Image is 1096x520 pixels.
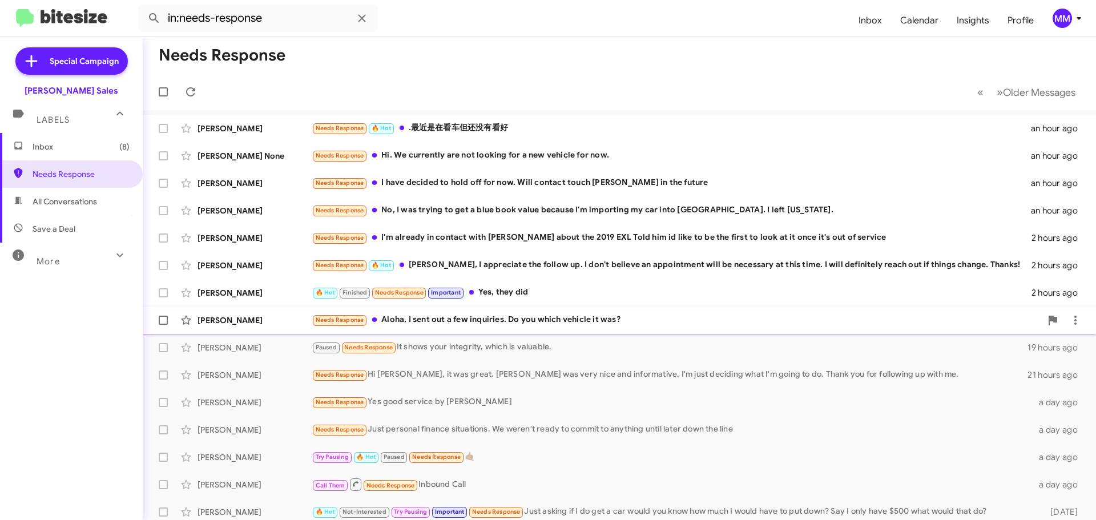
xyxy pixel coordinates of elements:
div: I have decided to hold off for now. Will contact touch [PERSON_NAME] in the future [312,176,1031,190]
div: [PERSON_NAME] [198,287,312,299]
span: Save a Deal [33,223,75,235]
span: « [977,85,984,99]
div: Yes, they did [312,286,1031,299]
div: [PERSON_NAME] [198,479,312,490]
div: No, I was trying to get a blue book value because I'm importing my car into [GEOGRAPHIC_DATA]. I ... [312,204,1031,217]
div: Hi. We currently are not looking for a new vehicle for now. [312,149,1031,162]
span: Needs Response [316,261,364,269]
div: an hour ago [1031,178,1087,189]
div: Just personal finance situations. We weren't ready to commit to anything until later down the line [312,423,1032,436]
span: Needs Response [344,344,393,351]
div: [PERSON_NAME] [198,452,312,463]
a: Insights [948,4,998,37]
div: [PERSON_NAME], I appreciate the follow up. I don't believe an appointment will be necessary at th... [312,259,1031,272]
span: Needs Response [472,508,521,515]
div: 2 hours ago [1031,260,1087,271]
span: Needs Response [316,207,364,214]
span: Important [431,289,461,296]
span: » [997,85,1003,99]
div: an hour ago [1031,150,1087,162]
div: [PERSON_NAME] [198,424,312,436]
span: Needs Response [316,371,364,378]
div: Aloha, I sent out a few inquiries. Do you which vehicle it was? [312,313,1041,326]
div: [PERSON_NAME] [198,315,312,326]
div: [DATE] [1032,506,1087,518]
div: an hour ago [1031,205,1087,216]
span: Needs Response [412,453,461,461]
div: [PERSON_NAME] [198,123,312,134]
div: [PERSON_NAME] [198,342,312,353]
span: Needs Response [316,234,364,241]
span: Needs Response [366,482,415,489]
span: 🔥 Hot [372,124,391,132]
div: 2 hours ago [1031,287,1087,299]
span: More [37,256,60,267]
a: Profile [998,4,1043,37]
div: 21 hours ago [1027,369,1087,381]
a: Calendar [891,4,948,37]
div: [PERSON_NAME] [198,506,312,518]
span: Needs Response [316,179,364,187]
span: 🔥 Hot [372,261,391,269]
div: Yes good service by [PERSON_NAME] [312,396,1032,409]
nav: Page navigation example [971,80,1082,104]
div: [PERSON_NAME] [198,205,312,216]
span: Try Pausing [394,508,427,515]
span: Important [435,508,465,515]
div: 2 hours ago [1031,232,1087,244]
div: It shows your integrity, which is valuable. [312,341,1027,354]
div: a day ago [1032,479,1087,490]
div: [PERSON_NAME] None [198,150,312,162]
span: Try Pausing [316,453,349,461]
span: Inbox [33,141,130,152]
div: I'm already in contact with [PERSON_NAME] about the 2019 EXL Told him id like to be the first to ... [312,231,1031,244]
div: .最近是在看车但还没有看好 [312,122,1031,135]
div: 19 hours ago [1027,342,1087,353]
button: Previous [970,80,990,104]
div: [PERSON_NAME] [198,369,312,381]
div: an hour ago [1031,123,1087,134]
span: Needs Response [375,289,424,296]
span: Needs Response [316,316,364,324]
button: MM [1043,9,1083,28]
span: Older Messages [1003,86,1075,99]
span: Paused [384,453,405,461]
span: Paused [316,344,337,351]
span: Needs Response [316,426,364,433]
div: [PERSON_NAME] [198,260,312,271]
span: Labels [37,115,70,125]
span: 🔥 Hot [316,289,335,296]
div: [PERSON_NAME] Sales [25,85,118,96]
div: MM [1053,9,1072,28]
a: Special Campaign [15,47,128,75]
h1: Needs Response [159,46,285,65]
div: 🤙🏽 [312,450,1032,463]
div: Hi [PERSON_NAME], it was great. [PERSON_NAME] was very nice and informative. I'm just deciding wh... [312,368,1027,381]
span: (8) [119,141,130,152]
span: Needs Response [316,124,364,132]
div: a day ago [1032,397,1087,408]
span: Call Them [316,482,345,489]
div: Inbound Call [312,477,1032,491]
button: Next [990,80,1082,104]
span: Finished [342,289,368,296]
span: 🔥 Hot [316,508,335,515]
span: Special Campaign [50,55,119,67]
span: All Conversations [33,196,97,207]
a: Inbox [849,4,891,37]
span: Needs Response [316,152,364,159]
span: Not-Interested [342,508,386,515]
span: 🔥 Hot [356,453,376,461]
input: Search [138,5,378,32]
span: Needs Response [316,398,364,406]
div: Just asking if I do get a car would you know how much I would have to put down? Say I only have $... [312,505,1032,518]
div: a day ago [1032,452,1087,463]
span: Needs Response [33,168,130,180]
div: [PERSON_NAME] [198,232,312,244]
div: a day ago [1032,424,1087,436]
div: [PERSON_NAME] [198,178,312,189]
